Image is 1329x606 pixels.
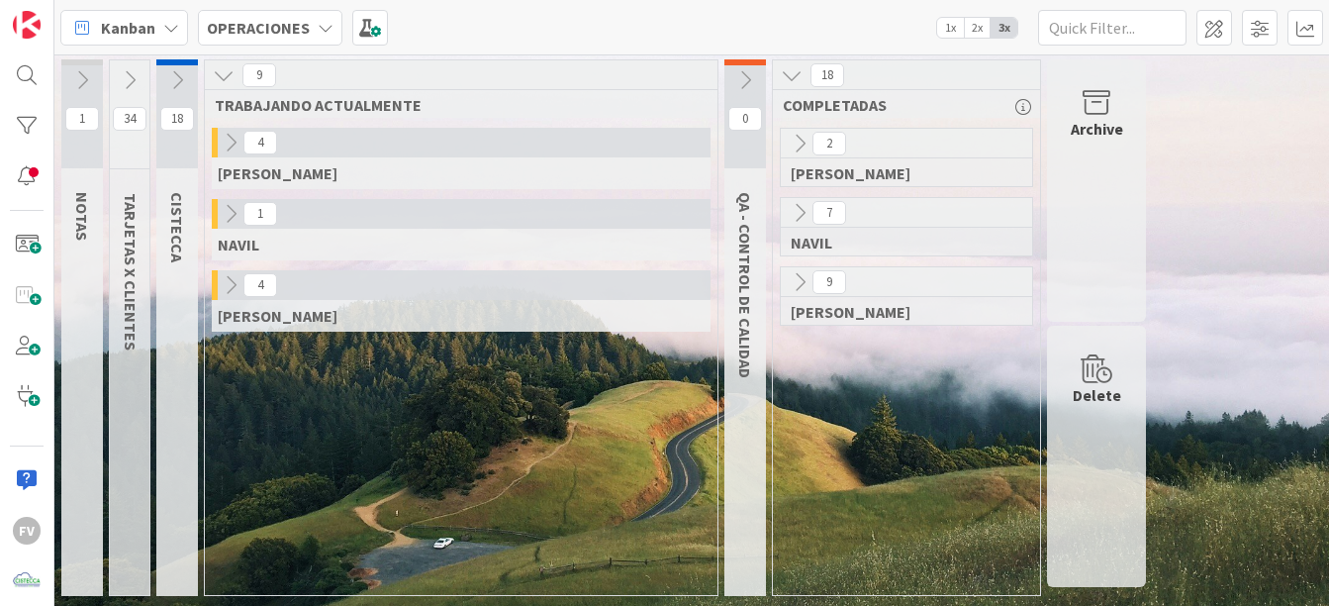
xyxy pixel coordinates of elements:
span: FERNANDO [791,302,1007,322]
div: Archive [1071,117,1123,141]
div: Delete [1073,383,1121,407]
span: 1 [65,107,99,131]
span: FERNANDO [218,306,337,326]
span: Kanban [101,16,155,40]
span: 7 [812,201,846,225]
b: OPERACIONES [207,18,310,38]
span: 9 [242,63,276,87]
span: 18 [810,63,844,87]
span: 4 [243,131,277,154]
span: COMPLETADAS [783,95,1015,115]
span: GABRIEL [218,163,337,183]
span: TRABAJANDO ACTUALMENTE [215,95,693,115]
span: NOTAS [72,192,92,241]
span: 9 [812,270,846,294]
span: TARJETAS X CLIENTES [121,193,141,351]
span: 2x [964,18,991,38]
span: 34 [113,107,146,131]
span: 4 [243,273,277,297]
span: 1 [243,202,277,226]
span: 1x [937,18,964,38]
span: NAVIL [218,235,259,254]
img: Visit kanbanzone.com [13,11,41,39]
span: 18 [160,107,194,131]
span: 2 [812,132,846,155]
span: GABRIEL [791,163,1007,183]
div: FV [13,517,41,545]
span: 3x [991,18,1017,38]
span: QA - CONTROL DE CALIDAD [735,192,755,378]
span: NAVIL [791,233,1007,252]
input: Quick Filter... [1038,10,1187,46]
span: 0 [728,107,762,131]
span: CISTECCA [167,192,187,262]
img: avatar [13,567,41,595]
